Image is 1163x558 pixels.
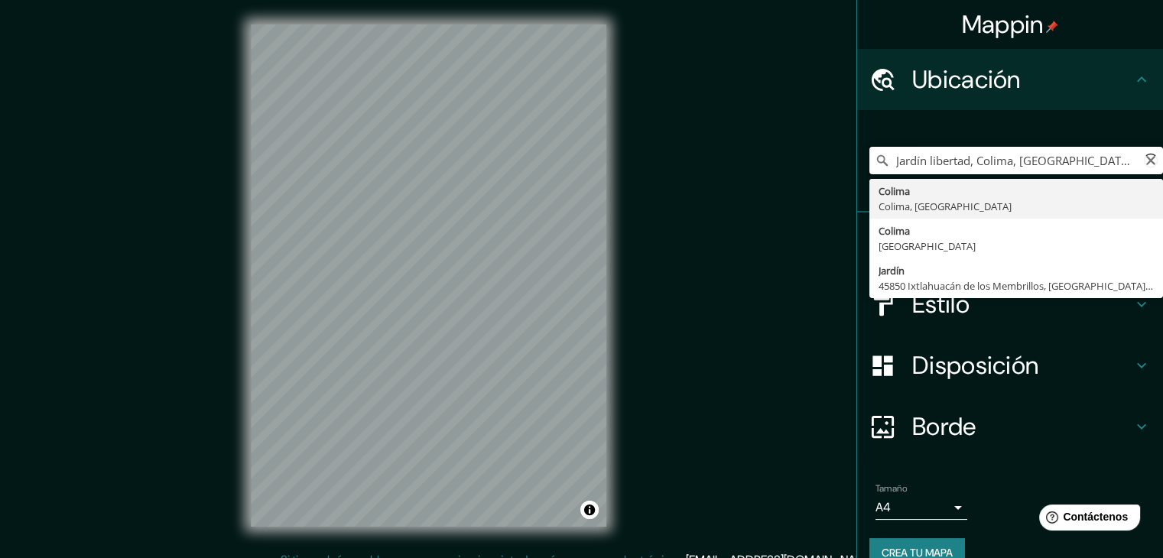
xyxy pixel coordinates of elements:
[875,482,907,495] font: Tamaño
[857,212,1163,274] div: Patas
[879,224,910,238] font: Colima
[912,410,976,443] font: Borde
[857,396,1163,457] div: Borde
[580,501,599,519] button: Activar o desactivar atribución
[857,335,1163,396] div: Disposición
[879,239,976,253] font: [GEOGRAPHIC_DATA]
[879,264,905,277] font: Jardín
[1046,21,1058,33] img: pin-icon.png
[875,499,891,515] font: A4
[879,200,1012,213] font: Colima, [GEOGRAPHIC_DATA]
[875,495,967,520] div: A4
[857,49,1163,110] div: Ubicación
[1027,498,1146,541] iframe: Lanzador de widgets de ayuda
[857,274,1163,335] div: Estilo
[962,8,1044,41] font: Mappin
[251,24,606,527] canvas: Mapa
[879,184,910,198] font: Colima
[869,147,1163,174] input: Elige tu ciudad o zona
[912,349,1038,381] font: Disposición
[912,63,1021,96] font: Ubicación
[912,288,970,320] font: Estilo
